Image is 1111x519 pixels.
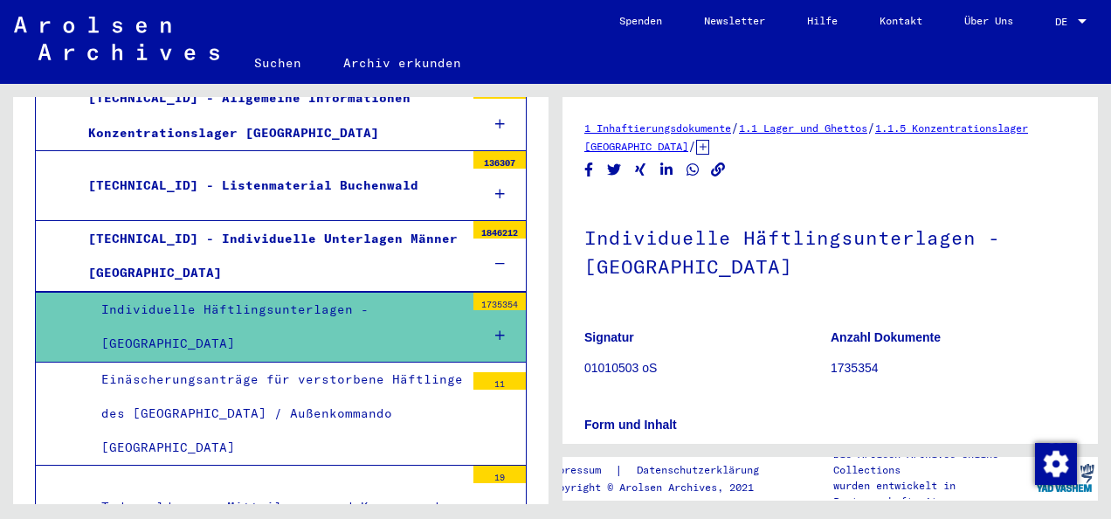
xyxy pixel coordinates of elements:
div: [TECHNICAL_ID] - Individuelle Unterlagen Männer [GEOGRAPHIC_DATA] [75,222,465,290]
button: Share on WhatsApp [684,159,702,181]
p: Copyright © Arolsen Archives, 2021 [546,480,780,495]
p: wurden entwickelt in Partnerschaft mit [833,478,1031,509]
div: Einäscherungsanträge für verstorbene Häftlinge des [GEOGRAPHIC_DATA] / Außenkommando [GEOGRAPHIC_... [88,363,465,466]
a: Suchen [233,42,322,84]
img: Zustimmung ändern [1035,443,1077,485]
img: yv_logo.png [1032,456,1098,500]
button: Share on Xing [631,159,650,181]
div: [TECHNICAL_ID] - Listenmaterial Buchenwald [75,169,465,203]
button: Share on LinkedIn [658,159,676,181]
span: DE [1055,16,1074,28]
img: Arolsen_neg.svg [14,17,219,60]
a: Datenschutzerklärung [623,461,780,480]
span: / [731,120,739,135]
a: Archiv erkunden [322,42,482,84]
div: 11 [473,372,526,390]
b: Form und Inhalt [584,418,677,432]
div: [TECHNICAL_ID] - Allgemeine Informationen Konzentrationslager [GEOGRAPHIC_DATA] [75,81,465,149]
div: Zustimmung ändern [1034,442,1076,484]
h1: Individuelle Häftlingsunterlagen - [GEOGRAPHIC_DATA] [584,197,1076,303]
div: 19 [473,466,526,483]
a: 1.1 Lager und Ghettos [739,121,867,135]
a: 1 Inhaftierungsdokumente [584,121,731,135]
span: / [688,138,696,154]
b: Anzahl Dokumente [831,330,941,344]
p: 1735354 [831,359,1076,377]
p: 01010503 oS [584,359,830,377]
button: Share on Facebook [580,159,598,181]
div: | [546,461,780,480]
div: 136307 [473,151,526,169]
button: Copy link [709,159,728,181]
span: / [867,120,875,135]
div: Individuelle Häftlingsunterlagen - [GEOGRAPHIC_DATA] [88,293,465,361]
p: Die Arolsen Archives Online-Collections [833,446,1031,478]
b: Signatur [584,330,634,344]
div: 1735354 [473,293,526,310]
div: 1846212 [473,221,526,239]
button: Share on Twitter [605,159,624,181]
a: Impressum [546,461,615,480]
